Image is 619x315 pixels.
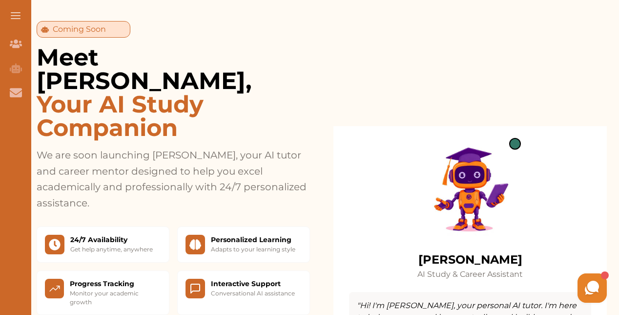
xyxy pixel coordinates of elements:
[211,245,295,254] p: Adapts to your learning style
[349,251,591,269] h3: [PERSON_NAME]
[70,289,161,307] p: Monitor your academic growth
[349,269,591,280] p: AI Study & Career Assistant
[70,245,153,254] p: Get help anytime, anywhere
[211,279,295,289] h3: Interactive Support
[37,147,310,211] p: We are soon launching [PERSON_NAME], your AI tutor and career mentor designed to help you excel a...
[70,235,153,245] h3: 24/7 Availability
[37,45,310,139] h2: Meet [PERSON_NAME],
[70,279,161,289] h3: Progress Tracking
[37,21,130,38] div: Coming Soon
[385,271,609,305] iframe: HelpCrunch
[211,235,295,245] h3: Personalized Learning
[37,92,310,139] span: Your AI Study Companion
[211,289,295,298] p: Conversational AI assistance
[423,142,517,236] img: Clara AI Assistant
